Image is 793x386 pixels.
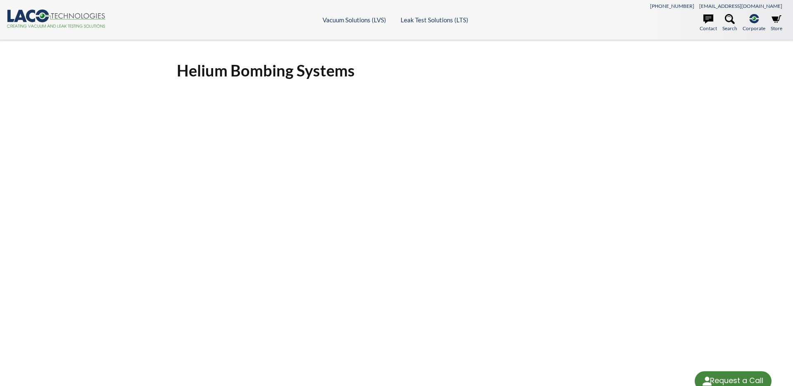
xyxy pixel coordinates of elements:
[722,14,737,32] a: Search
[177,60,616,81] h1: Helium Bombing Systems
[743,24,765,32] span: Corporate
[650,3,694,9] a: [PHONE_NUMBER]
[699,3,782,9] a: [EMAIL_ADDRESS][DOMAIN_NAME]
[771,14,782,32] a: Store
[700,14,717,32] a: Contact
[401,16,468,24] a: Leak Test Solutions (LTS)
[323,16,386,24] a: Vacuum Solutions (LVS)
